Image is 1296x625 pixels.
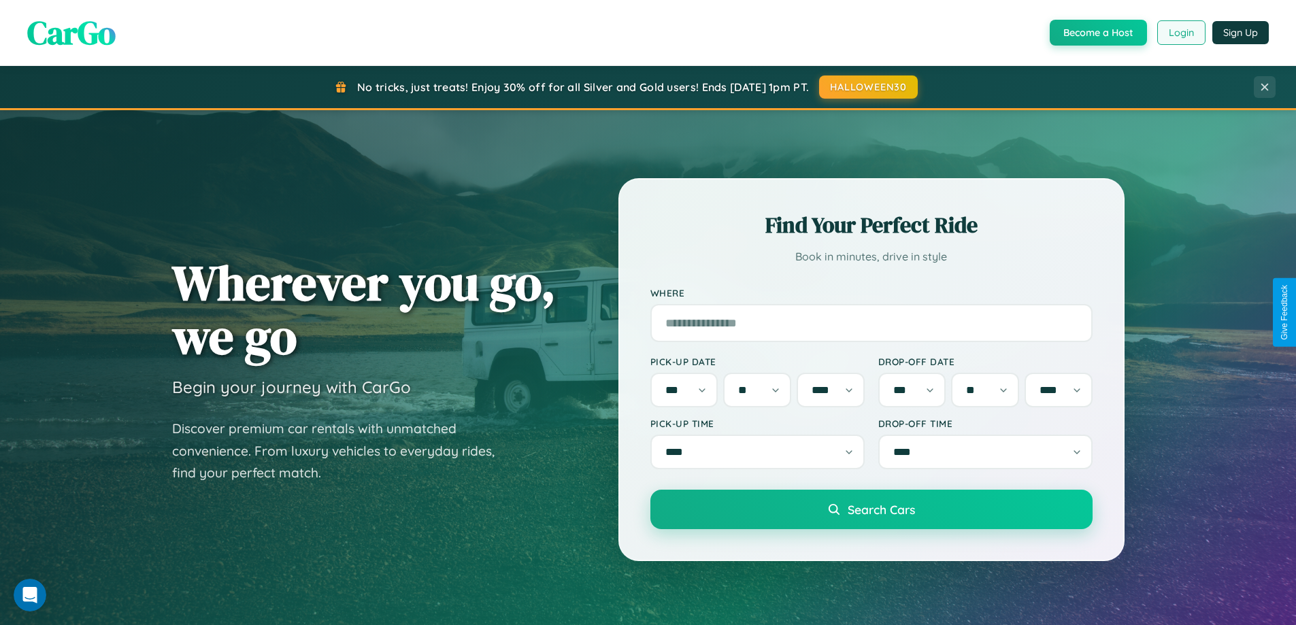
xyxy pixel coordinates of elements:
[1212,21,1269,44] button: Sign Up
[650,490,1093,529] button: Search Cars
[878,356,1093,367] label: Drop-off Date
[650,418,865,429] label: Pick-up Time
[1050,20,1147,46] button: Become a Host
[650,287,1093,299] label: Where
[172,418,512,484] p: Discover premium car rentals with unmatched convenience. From luxury vehicles to everyday rides, ...
[1280,285,1289,340] div: Give Feedback
[650,210,1093,240] h2: Find Your Perfect Ride
[172,256,556,363] h1: Wherever you go, we go
[27,10,116,55] span: CarGo
[848,502,915,517] span: Search Cars
[1157,20,1206,45] button: Login
[650,356,865,367] label: Pick-up Date
[172,377,411,397] h3: Begin your journey with CarGo
[650,247,1093,267] p: Book in minutes, drive in style
[357,80,809,94] span: No tricks, just treats! Enjoy 30% off for all Silver and Gold users! Ends [DATE] 1pm PT.
[819,75,918,99] button: HALLOWEEN30
[878,418,1093,429] label: Drop-off Time
[14,579,46,611] iframe: Intercom live chat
